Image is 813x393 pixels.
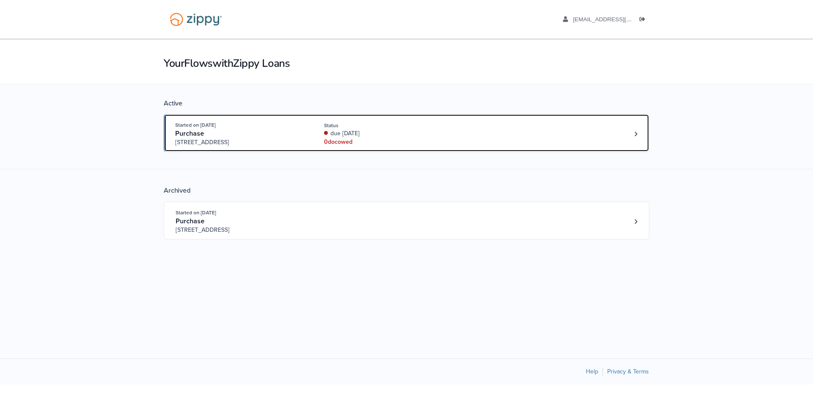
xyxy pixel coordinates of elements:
[607,368,649,375] a: Privacy & Terms
[175,138,305,147] span: [STREET_ADDRESS]
[164,202,649,239] a: Open loan 4082662
[573,16,718,23] span: sade.hatten@yahoo.com
[164,186,649,195] div: Archived
[176,226,305,234] span: [STREET_ADDRESS]
[164,99,649,108] div: Active
[175,129,204,138] span: Purchase
[586,368,598,375] a: Help
[324,122,438,129] div: Status
[629,215,642,228] a: Loan number 4082662
[176,217,205,225] span: Purchase
[176,210,216,216] span: Started on [DATE]
[563,16,718,25] a: edit profile
[629,128,642,140] a: Loan number 4229803
[324,129,438,138] div: due [DATE]
[164,114,649,152] a: Open loan 4229803
[640,16,649,25] a: Log out
[175,122,216,128] span: Started on [DATE]
[324,138,438,146] div: 0 doc owed
[164,56,649,71] h1: Your Flows with Zippy Loans
[164,9,227,30] img: Logo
